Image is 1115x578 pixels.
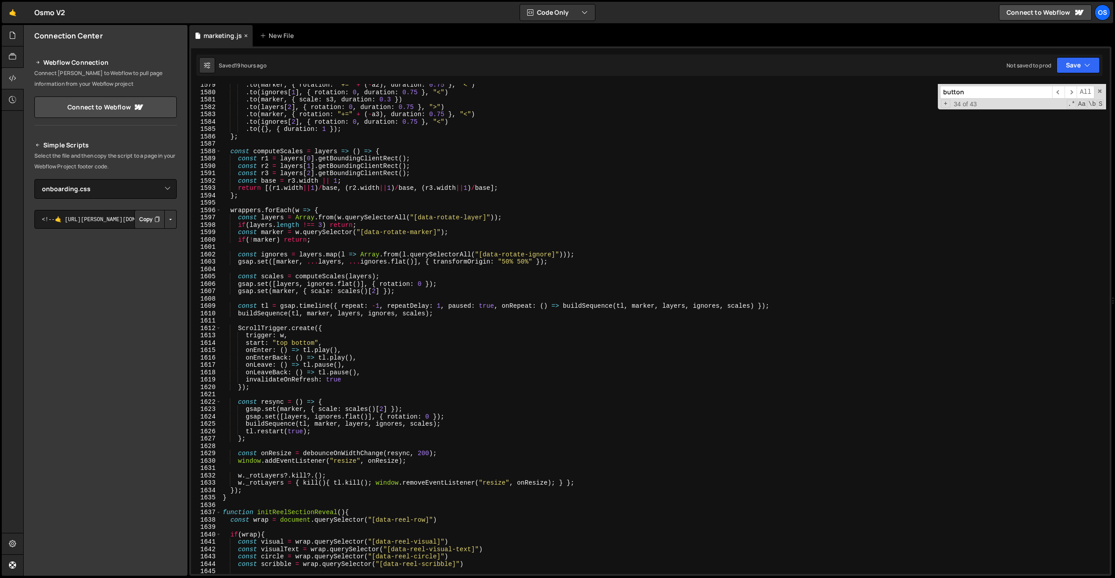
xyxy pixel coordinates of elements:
[191,177,221,185] div: 1592
[191,553,221,561] div: 1643
[191,199,221,207] div: 1595
[34,57,177,68] h2: Webflow Connection
[191,502,221,509] div: 1636
[191,288,221,295] div: 1607
[941,100,950,108] span: Toggle Replace mode
[191,347,221,354] div: 1615
[191,494,221,502] div: 1635
[1077,100,1086,109] span: CaseSensitive Search
[191,310,221,318] div: 1610
[191,354,221,362] div: 1616
[999,4,1092,21] a: Connect to Webflow
[191,96,221,104] div: 1581
[1052,86,1065,99] span: ​
[1065,86,1077,99] span: ​
[191,207,221,214] div: 1596
[191,479,221,487] div: 1633
[191,104,221,111] div: 1582
[191,457,221,465] div: 1630
[191,325,221,332] div: 1612
[191,266,221,273] div: 1604
[34,7,65,18] div: Osmo V2
[191,369,221,377] div: 1618
[191,443,221,450] div: 1628
[191,546,221,553] div: 1642
[191,81,221,89] div: 1579
[191,420,221,428] div: 1625
[191,568,221,575] div: 1645
[191,391,221,398] div: 1621
[2,2,24,23] a: 🤙
[191,170,221,177] div: 1591
[191,133,221,141] div: 1586
[1094,4,1111,21] a: Os
[191,192,221,200] div: 1594
[950,101,981,108] span: 34 of 43
[191,509,221,516] div: 1637
[191,184,221,192] div: 1593
[191,339,221,347] div: 1614
[191,302,221,310] div: 1609
[191,273,221,281] div: 1605
[1077,86,1094,99] span: Alt-Enter
[191,243,221,251] div: 1601
[191,214,221,222] div: 1597
[191,435,221,443] div: 1627
[940,86,1052,99] input: Search for
[34,68,177,89] p: Connect [PERSON_NAME] to Webflow to pull page information from your Webflow project
[191,295,221,303] div: 1608
[191,126,221,133] div: 1585
[191,163,221,170] div: 1590
[1067,100,1076,109] span: RegExp Search
[191,413,221,421] div: 1624
[191,531,221,539] div: 1640
[191,281,221,288] div: 1606
[191,406,221,413] div: 1623
[191,361,221,369] div: 1617
[191,155,221,163] div: 1589
[219,62,266,69] div: Saved
[34,210,177,229] textarea: <!--🤙 [URL][PERSON_NAME][DOMAIN_NAME]> <script>document.addEventListener("DOMContentLoaded", func...
[134,210,177,229] div: Button group with nested dropdown
[191,384,221,391] div: 1620
[191,450,221,457] div: 1629
[34,330,178,410] iframe: YouTube video player
[191,229,221,236] div: 1599
[191,317,221,325] div: 1611
[1057,57,1100,73] button: Save
[191,538,221,546] div: 1641
[191,236,221,244] div: 1600
[191,487,221,494] div: 1634
[134,210,165,229] button: Copy
[191,222,221,229] div: 1598
[520,4,595,21] button: Code Only
[191,472,221,480] div: 1632
[34,31,103,41] h2: Connection Center
[191,118,221,126] div: 1584
[191,524,221,531] div: 1639
[235,62,266,69] div: 19 hours ago
[191,140,221,148] div: 1587
[204,31,242,40] div: marketing.js
[191,258,221,266] div: 1603
[191,376,221,384] div: 1619
[191,332,221,339] div: 1613
[1098,100,1103,109] span: Search In Selection
[34,140,177,151] h2: Simple Scripts
[191,148,221,155] div: 1588
[34,151,177,172] p: Select the file and then copy the script to a page in your Webflow Project footer code.
[1087,100,1097,109] span: Whole Word Search
[191,561,221,568] div: 1644
[191,516,221,524] div: 1638
[34,243,178,324] iframe: YouTube video player
[191,398,221,406] div: 1622
[191,89,221,96] div: 1580
[1007,62,1051,69] div: Not saved to prod
[34,96,177,118] a: Connect to Webflow
[191,428,221,436] div: 1626
[260,31,297,40] div: New File
[191,251,221,259] div: 1602
[191,111,221,118] div: 1583
[191,465,221,472] div: 1631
